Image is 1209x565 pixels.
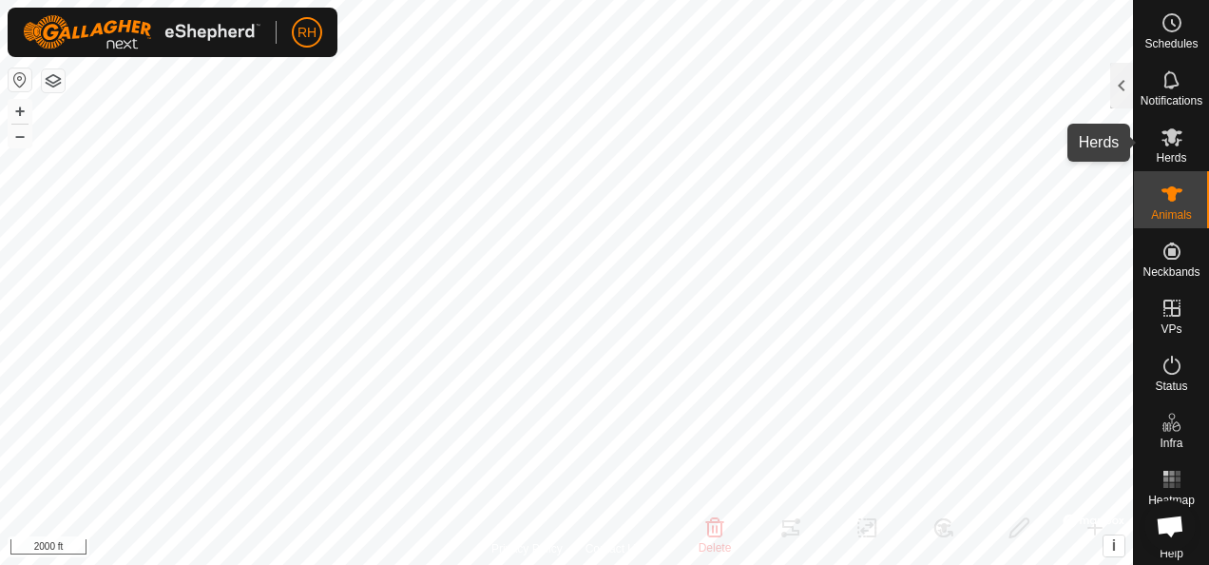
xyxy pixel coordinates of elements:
[1144,38,1198,49] span: Schedules
[9,68,31,91] button: Reset Map
[9,100,31,123] button: +
[1161,323,1181,335] span: VPs
[1103,536,1124,556] button: i
[1156,152,1186,164] span: Herds
[9,125,31,147] button: –
[1155,380,1187,392] span: Status
[491,540,563,557] a: Privacy Policy
[297,23,317,43] span: RH
[1144,500,1196,552] div: Open chat
[1151,209,1192,221] span: Animals
[1160,438,1182,449] span: Infra
[1148,495,1195,506] span: Heatmap
[1112,537,1116,554] span: i
[585,540,642,557] a: Contact Us
[42,69,65,92] button: Map Layers
[1160,548,1183,559] span: Help
[1141,95,1202,107] span: Notifications
[23,15,260,49] img: Gallagher Logo
[1142,266,1199,278] span: Neckbands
